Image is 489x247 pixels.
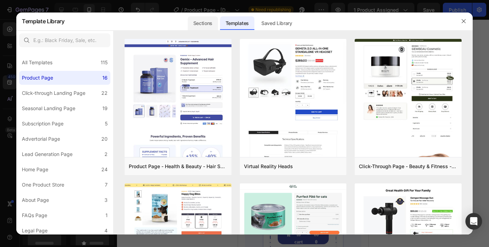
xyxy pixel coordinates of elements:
[102,74,108,82] div: 16
[12,7,18,12] div: 08
[220,16,254,30] div: Templates
[465,213,482,230] div: Open Intercom Messenger
[22,196,49,204] div: About Page
[106,211,108,220] div: 1
[101,89,108,97] div: 22
[22,120,64,128] div: Subscription Page
[104,150,108,158] div: 2
[7,107,123,135] h2: Powerful Ingredients, Proven Benefits
[49,7,54,12] div: 37
[8,141,123,153] p: Gemix helps restore strong, healthy hair with ingredients that truly make a difference.
[105,120,108,128] div: 5
[188,16,218,30] div: Sections
[22,12,65,30] h2: Template Library
[32,55,118,67] p: when you purchase 3 or more bottles of Gemix.
[12,39,28,56] img: gempages_585993859213820619-16d58ae4-d54e-41a4-92d7-7f279a7cf76b.png
[22,165,48,174] div: Home Page
[244,162,293,171] div: Virtual Reality Heads
[22,58,52,67] div: All Templates
[31,7,36,12] div: 04
[359,162,457,171] div: Click-Through Page - Beauty & Fitness - Cosmetic
[74,204,82,227] div: 32.000
[49,12,54,15] p: SEC
[31,12,36,15] p: MIN
[19,33,110,47] input: E.g.: Black Friday, Sale, etc.
[22,211,47,220] div: FAQs Page
[22,104,75,113] div: Seasonal Landing Page
[56,204,66,226] div: Add to cart
[22,89,85,97] div: Click-through Landing Page
[76,6,123,17] p: Limited time:30% OFF + FREESHIPPING
[101,135,108,143] div: 20
[101,165,108,174] div: 24
[129,162,227,171] div: Product Page - Health & Beauty - Hair Supplement
[104,227,108,235] div: 4
[22,181,64,189] div: One Product Store
[32,40,118,52] p: Get a free scalp massager & freeshipping worldwide
[104,196,108,204] div: 3
[101,58,108,67] div: 115
[22,135,60,143] div: Advertorial Page
[22,227,48,235] div: Legal Page
[12,12,18,15] p: HRS
[105,181,108,189] div: 7
[22,150,73,158] div: Lead Generation Page
[102,104,108,113] div: 19
[22,74,53,82] div: Product Page
[1,25,129,31] p: 🎁 LIMITED TIME - HAIR DAY SALE 🎁
[256,16,298,30] div: Saved Library
[40,205,91,225] button: Add to cart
